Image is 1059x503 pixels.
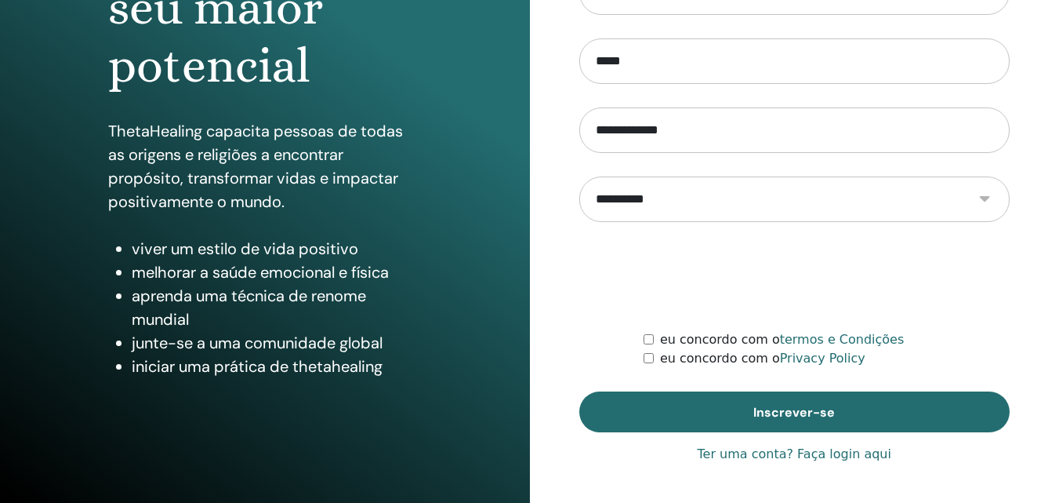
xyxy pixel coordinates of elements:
[108,119,422,213] p: ThetaHealing capacita pessoas de todas as origens e religiões a encontrar propósito, transformar ...
[660,330,904,349] label: eu concordo com o
[132,237,422,261] li: viver um estilo de vida positivo
[132,355,422,378] li: iniciar uma prática de thetahealing
[780,332,905,347] a: termos e Condições
[132,261,422,284] li: melhorar a saúde emocional e física
[698,445,891,464] a: Ter uma conta? Faça login aqui
[579,392,1010,432] button: Inscrever-se
[660,349,865,368] label: eu concordo com o
[753,404,835,421] span: Inscrever-se
[132,284,422,331] li: aprenda uma técnica de renome mundial
[675,246,913,307] iframe: reCAPTCHA
[132,331,422,355] li: junte-se a uma comunidade global
[780,351,865,366] a: Privacy Policy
